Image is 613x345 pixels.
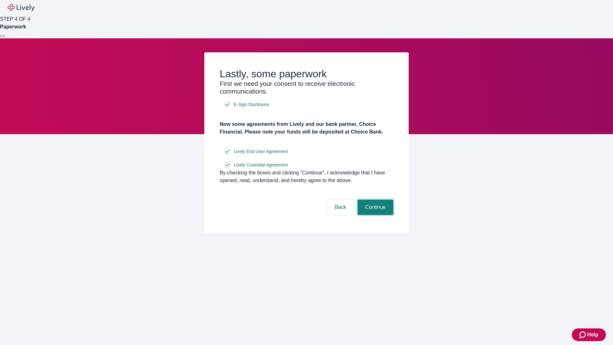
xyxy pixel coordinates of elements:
button: Continue [358,200,393,215]
span: Lively End User Agreement [234,148,288,155]
svg: Zendesk support icon [579,331,587,339]
span: E-Sign Disclosure [234,101,269,108]
h3: First we need your consent to receive electronic communications. [220,80,393,95]
button: Zendesk support iconHelp [572,328,606,341]
a: e-sign disclosure document [232,101,270,109]
button: Back [327,200,354,215]
a: e-sign disclosure document [232,148,289,156]
h4: Now some agreements from Lively and our bank partner, Choice Financial. Please note your funds wi... [220,120,393,136]
div: By checking the boxes and clicking “Continue", I acknowledge that I have opened, read, understand... [220,169,393,184]
h2: Lastly, some paperwork [220,68,393,80]
span: Help [587,331,598,339]
img: Lively [8,4,34,11]
a: e-sign disclosure document [232,161,289,169]
span: Lively Custodial Agreement [234,162,288,168]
